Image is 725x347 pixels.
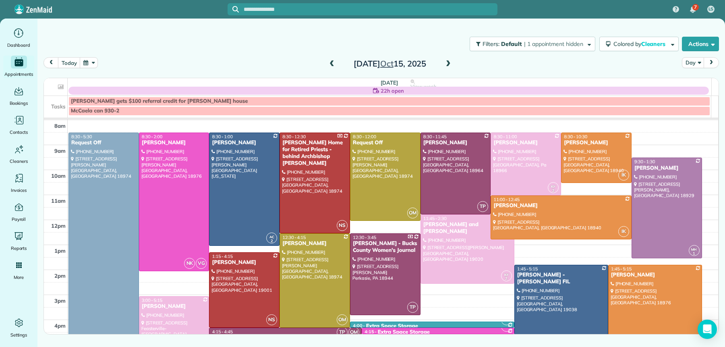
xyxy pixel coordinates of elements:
span: VG [196,258,207,269]
a: Payroll [3,201,34,223]
span: NK [184,258,195,269]
div: Request Off [352,139,418,146]
span: 4:15 - 4:45 [212,329,233,335]
span: LS [708,6,714,12]
span: 1:45 - 5:15 [517,266,538,272]
div: [PERSON_NAME] Home for Retired Priests - behind Archbishop [PERSON_NAME] [282,139,348,167]
span: [DATE] [381,79,398,86]
span: Filters: [483,40,499,48]
a: Settings [3,316,34,339]
span: Cleaners [641,40,667,48]
span: 7 [694,4,697,10]
button: Colored byCleaners [599,37,679,51]
span: Payroll [12,215,26,223]
span: Oct [380,58,394,69]
span: 10am [51,172,66,179]
span: | 1 appointment hidden [524,40,583,48]
div: [PERSON_NAME] [423,139,489,146]
button: prev [43,57,59,68]
div: [PERSON_NAME] - Bucks County Women's Journal [352,240,418,254]
div: [PERSON_NAME] [493,139,559,146]
div: 7 unread notifications [684,1,701,19]
span: IK [618,170,629,181]
span: Invoices [11,186,27,194]
span: 11:45 - 2:30 [423,216,447,221]
span: NS [266,314,277,325]
div: Extra Space Storage [378,329,430,336]
span: Settings [10,331,27,339]
span: 8:30 - 1:00 [212,134,233,139]
span: 2pm [54,272,66,279]
span: KF [551,184,555,189]
a: Filters: Default | 1 appointment hidden [466,37,595,51]
button: Day [682,57,704,68]
small: 2 [548,187,558,195]
a: Invoices [3,172,34,194]
div: Open Intercom Messenger [698,320,717,339]
button: Actions [682,37,719,51]
span: View week [410,83,436,90]
span: 3:00 - 5:15 [142,297,163,303]
span: TP [477,201,488,212]
span: 8:30 - 2:00 [142,134,163,139]
span: TP [337,327,348,338]
span: 8:30 - 10:30 [564,134,587,139]
div: [PERSON_NAME] - [PERSON_NAME] FIL [517,272,606,285]
button: Filters: Default | 1 appointment hidden [470,37,595,51]
h2: [DATE] 15, 2025 [340,59,440,68]
div: [PERSON_NAME] [611,272,700,278]
span: TP [407,302,418,313]
span: OM [348,327,359,338]
span: Appointments [4,70,33,78]
a: Dashboard [3,27,34,49]
div: [PERSON_NAME] [211,139,277,146]
small: 1 [689,250,699,258]
a: Cleaners [3,143,34,165]
div: [PERSON_NAME] [634,165,700,172]
a: Reports [3,230,34,252]
span: 22h open [381,87,404,95]
span: 1:15 - 4:15 [212,253,233,259]
div: [PERSON_NAME] [493,202,629,209]
span: 8:30 - 11:45 [423,134,447,139]
span: 9am [54,148,66,154]
span: 12pm [51,222,66,229]
span: Cleaners [10,157,28,165]
span: 4pm [54,322,66,329]
span: MH [691,247,697,251]
div: [PERSON_NAME] [211,259,277,266]
span: Bookings [10,99,28,107]
span: 1pm [54,247,66,254]
span: 8:30 - 12:00 [353,134,376,139]
span: 8:30 - 5:30 [71,134,92,139]
a: Bookings [3,85,34,107]
span: 11am [51,197,66,204]
span: 8:30 - 12:30 [282,134,306,139]
button: next [704,57,719,68]
span: Colored by [613,40,668,48]
div: Request Off [71,139,137,146]
div: [PERSON_NAME] [563,139,629,146]
span: OM [337,314,348,325]
span: More [14,273,24,281]
span: NS [337,220,348,231]
a: Appointments [3,56,34,78]
span: McCaela can 930-2 [71,108,119,114]
span: 12:30 - 3:45 [353,235,376,240]
div: [PERSON_NAME] [282,240,348,247]
span: IK [618,226,629,237]
span: OM [407,208,418,218]
button: Focus search [228,6,239,12]
span: 12:30 - 4:15 [282,235,306,240]
span: 8:30 - 11:00 [493,134,517,139]
small: 2 [267,237,277,245]
span: KF [504,272,509,277]
span: 3pm [54,297,66,304]
span: Contacts [10,128,28,136]
span: Reports [11,244,27,252]
button: today [58,57,80,68]
span: 11:00 - 12:45 [493,197,520,202]
a: Contacts [3,114,34,136]
span: 9:30 - 1:30 [634,159,655,164]
div: [PERSON_NAME] and [PERSON_NAME] [423,221,512,235]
